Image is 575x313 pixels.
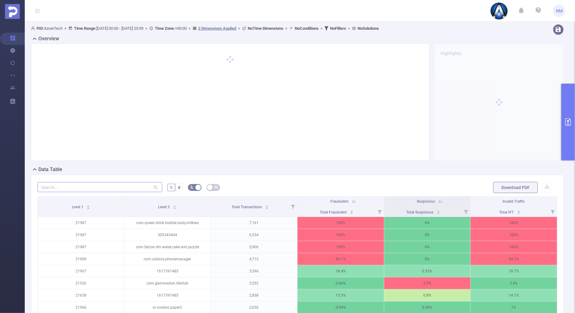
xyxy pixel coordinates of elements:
[124,277,211,289] p: com.gamovation.tileclub
[503,199,525,204] span: Invalid Traffic
[298,217,384,229] p: 100%
[143,26,149,31] span: >
[375,207,384,217] i: Filter menu
[265,204,269,208] div: Sort
[31,26,379,31] span: AzureTech [DATE] 00:00 - [DATE] 23:59 +00:00
[298,289,384,301] p: 13.3%
[236,26,242,31] span: >
[289,196,297,217] i: Filter menu
[517,209,521,211] i: icon: caret-up
[350,209,354,213] div: Sort
[471,289,557,301] p: 14.1%
[86,207,90,209] i: icon: caret-down
[384,253,471,265] p: 0%
[211,241,297,253] p: 5,906
[190,185,194,189] i: icon: bg-colors
[471,241,557,253] p: 100%
[38,241,124,253] p: 21987
[517,209,521,213] div: Sort
[298,253,384,265] p: 94.1%
[283,26,289,31] span: >
[471,229,557,241] p: 100%
[38,229,124,241] p: 21987
[556,5,563,17] span: NM
[178,185,181,190] span: #
[320,210,348,214] span: Total Fraudulent
[407,210,435,214] span: Total Suspicious
[248,26,283,31] b: No Time Dimensions
[211,289,297,301] p: 2,858
[330,26,346,31] b: No Filters
[38,217,124,229] p: 21987
[358,26,379,31] b: No Solutions
[37,182,162,192] input: Search...
[346,26,352,31] span: >
[462,207,470,217] i: Filter menu
[548,207,557,217] i: Filter menu
[384,277,471,289] p: 2.5%
[295,26,319,31] b: No Conditions
[124,217,211,229] p: com.queen.drink.bubble.tasty.milktea
[384,265,471,277] p: 0.33%
[187,26,193,31] span: >
[211,277,297,289] p: 3,552
[170,185,173,190] span: %
[124,289,211,301] p: 1617391485
[437,212,440,214] i: icon: caret-down
[38,277,124,289] p: 21526
[124,241,211,253] p: com.falcon.dm.water.cake.sort.puzzle
[471,217,557,229] p: 100%
[211,265,297,277] p: 3,596
[211,217,297,229] p: 7,161
[298,265,384,277] p: 18.4%
[37,26,44,31] b: PID:
[173,204,176,206] i: icon: caret-up
[211,253,297,265] p: 4,712
[471,253,557,265] p: 94.1%
[232,205,263,209] span: Total Transactions
[298,229,384,241] p: 100%
[471,277,557,289] p: 3.4%
[265,207,269,209] i: icon: caret-down
[298,241,384,253] p: 100%
[38,35,59,42] h2: Overview
[214,185,218,189] i: icon: table
[384,289,471,301] p: 0.8%
[384,229,471,241] p: 0%
[319,26,325,31] span: >
[124,265,211,277] p: 1617391485
[63,26,68,31] span: >
[298,277,384,289] p: 0.84%
[384,217,471,229] p: 0%
[198,26,236,31] u: 2 Dimensions Applied
[437,209,440,211] i: icon: caret-up
[124,229,211,241] p: 305343404
[517,212,521,214] i: icon: caret-down
[499,210,515,214] span: Total IVT
[350,212,354,214] i: icon: caret-down
[86,204,90,206] i: icon: caret-up
[330,199,348,204] span: Fraudulent
[38,289,124,301] p: 21658
[437,209,440,213] div: Sort
[159,205,171,209] span: Level 3
[384,241,471,253] p: 0%
[86,204,90,208] div: Sort
[155,26,175,31] b: Time Zone:
[211,229,297,241] p: 6,534
[38,253,124,265] p: 21908
[417,199,435,204] span: Suspicious
[38,265,124,277] p: 21967
[31,26,37,30] i: icon: user
[38,166,62,173] h2: Data Table
[471,265,557,277] p: 18.7%
[5,4,20,19] img: Protected Media
[493,182,538,193] button: Download PDF
[72,205,84,209] span: Level 1
[173,207,176,209] i: icon: caret-down
[173,204,176,208] div: Sort
[124,253,211,265] p: com.coloros.phonemanager
[350,209,354,211] i: icon: caret-up
[265,204,269,206] i: icon: caret-up
[74,26,96,31] b: Time Range:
